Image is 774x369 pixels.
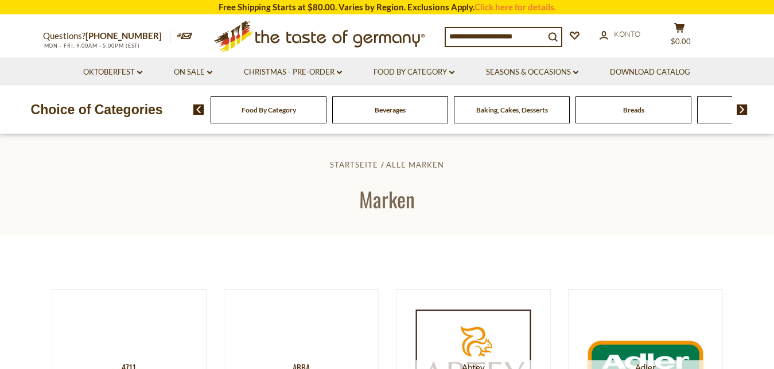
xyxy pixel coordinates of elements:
[386,160,444,169] a: Alle Marken
[671,37,691,46] span: $0.00
[242,106,296,114] a: Food By Category
[375,106,406,114] a: Beverages
[737,104,748,115] img: next arrow
[486,66,578,79] a: Seasons & Occasions
[663,22,697,51] button: $0.00
[359,184,415,214] span: Marken
[623,106,644,114] a: Breads
[330,160,378,169] a: Startseite
[600,28,640,41] a: Konto
[614,29,640,38] span: Konto
[474,2,556,12] a: Click here for details.
[476,106,548,114] a: Baking, Cakes, Desserts
[374,66,454,79] a: Food By Category
[83,66,142,79] a: Oktoberfest
[610,66,690,79] a: Download Catalog
[174,66,212,79] a: On Sale
[43,42,141,49] span: MON - FRI, 9:00AM - 5:00PM (EST)
[85,30,162,41] a: [PHONE_NUMBER]
[193,104,204,115] img: previous arrow
[43,29,170,44] p: Questions?
[244,66,342,79] a: Christmas - PRE-ORDER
